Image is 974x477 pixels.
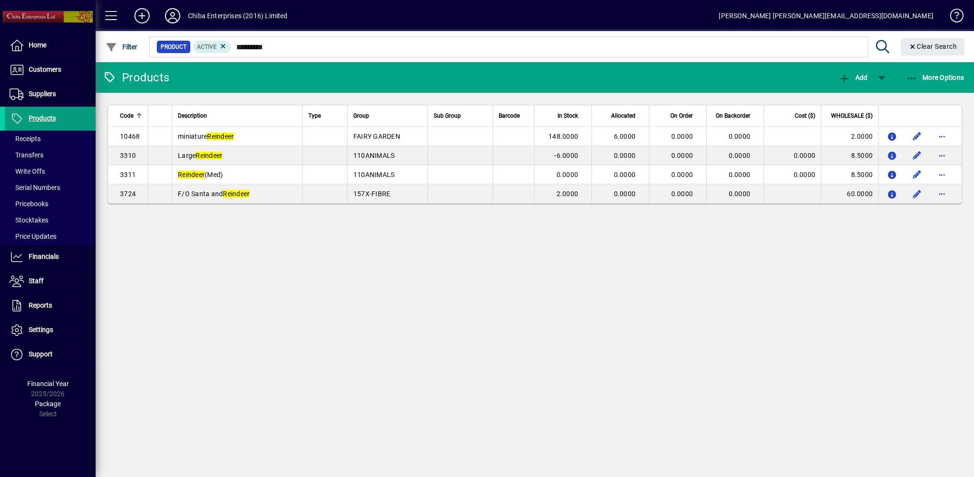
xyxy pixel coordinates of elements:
[353,133,400,140] span: FAIRY GARDEN
[178,133,234,140] span: miniature
[5,163,96,179] a: Write Offs
[353,111,422,121] div: Group
[178,111,207,121] span: Description
[729,133,751,140] span: 0.0000
[5,228,96,244] a: Price Updates
[909,129,925,144] button: Edit
[207,133,234,140] em: Reindeer
[671,133,693,140] span: 0.0000
[821,165,878,184] td: 8.5000
[106,43,138,51] span: Filter
[353,111,369,121] span: Group
[821,146,878,165] td: 8.5000
[103,38,140,55] button: Filter
[178,171,205,178] em: Reindeer
[5,318,96,342] a: Settings
[223,190,250,198] em: Reindeer
[558,111,578,121] span: In Stock
[29,114,56,122] span: Products
[821,184,878,203] td: 60.0000
[29,277,44,285] span: Staff
[29,66,61,73] span: Customers
[5,343,96,366] a: Support
[29,301,52,309] span: Reports
[5,269,96,293] a: Staff
[719,8,933,23] div: [PERSON_NAME] [PERSON_NAME][EMAIL_ADDRESS][DOMAIN_NAME]
[27,380,69,388] span: Financial Year
[5,58,96,82] a: Customers
[29,90,56,98] span: Suppliers
[10,135,41,143] span: Receipts
[178,111,296,121] div: Description
[120,190,136,198] span: 3724
[909,167,925,182] button: Edit
[901,38,965,55] button: Clear
[5,196,96,212] a: Pricebooks
[10,151,44,159] span: Transfers
[671,152,693,159] span: 0.0000
[729,171,751,178] span: 0.0000
[353,171,395,178] span: 110ANIMALS
[5,212,96,228] a: Stocktakes
[196,152,222,159] em: Reindeer
[499,111,528,121] div: Barcode
[120,111,142,121] div: Code
[161,42,186,52] span: Product
[353,190,391,198] span: 157X-FIBRE
[178,190,250,198] span: F/O Santa and
[499,111,520,121] span: Barcode
[5,82,96,106] a: Suppliers
[120,171,136,178] span: 3311
[353,152,395,159] span: 110ANIMALS
[557,171,579,178] span: 0.0000
[795,111,815,121] span: Cost ($)
[671,190,693,198] span: 0.0000
[5,245,96,269] a: Financials
[188,8,288,23] div: Chiba Enterprises (2016) Limited
[836,69,870,86] button: Add
[614,190,636,198] span: 0.0000
[934,186,950,201] button: More options
[29,350,53,358] span: Support
[35,400,61,408] span: Package
[29,253,59,260] span: Financials
[909,148,925,163] button: Edit
[10,200,48,208] span: Pricebooks
[5,179,96,196] a: Serial Numbers
[908,43,957,50] span: Clear Search
[764,165,821,184] td: 0.0000
[10,167,45,175] span: Write Offs
[5,294,96,318] a: Reports
[120,133,140,140] span: 10468
[821,127,878,146] td: 2.0000
[434,111,487,121] div: Sub Group
[548,133,578,140] span: 148.0000
[670,111,693,121] span: On Order
[943,2,962,33] a: Knowledge Base
[434,111,461,121] span: Sub Group
[906,74,964,81] span: More Options
[712,111,759,121] div: On Backorder
[934,148,950,163] button: More options
[729,190,751,198] span: 0.0000
[655,111,701,121] div: On Order
[614,152,636,159] span: 0.0000
[934,167,950,182] button: More options
[614,133,636,140] span: 6.0000
[103,70,169,85] div: Products
[10,184,60,191] span: Serial Numbers
[904,69,967,86] button: More Options
[5,147,96,163] a: Transfers
[611,111,635,121] span: Allocated
[29,326,53,333] span: Settings
[178,152,222,159] span: Large
[598,111,644,121] div: Allocated
[197,44,217,50] span: Active
[10,216,48,224] span: Stocktakes
[716,111,750,121] span: On Backorder
[554,152,578,159] span: -6.0000
[120,152,136,159] span: 3310
[193,41,231,53] mat-chip: Activation Status: Active
[29,41,46,49] span: Home
[127,7,157,24] button: Add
